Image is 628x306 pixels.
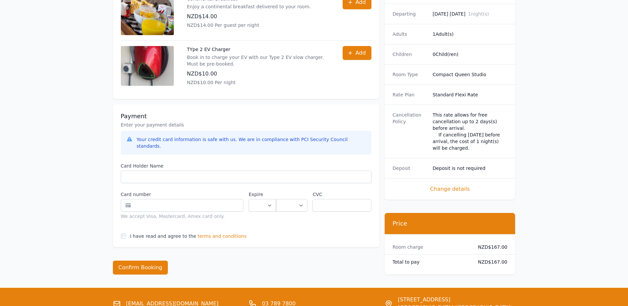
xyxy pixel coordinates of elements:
[393,185,507,193] span: Change details
[468,11,489,17] span: 1 night(s)
[249,191,276,198] label: Expire
[393,112,427,151] dt: Cancellation Policy
[121,122,371,128] p: Enter your payment details
[393,71,427,78] dt: Room Type
[433,91,507,98] dd: Standard Flexi Rate
[187,13,311,21] p: NZD$14.00
[198,233,247,239] span: terms and conditions
[356,49,366,57] span: Add
[433,31,507,37] dd: 1 Adult(s)
[276,191,307,198] label: .
[393,244,467,250] dt: Room charge
[433,112,507,151] div: This rate allows for free cancellation up to 2 days(s) before arrival. If cancelling [DATE] befor...
[121,191,244,198] label: Card number
[187,46,329,53] p: TYpe 2 EV Charger
[393,51,427,58] dt: Children
[313,191,371,198] label: CVC
[121,112,371,120] h3: Payment
[137,136,366,149] div: Your credit card information is safe with us. We are in compliance with PCI Security Council stan...
[187,22,311,28] p: NZD$14.00 Per guest per night
[187,54,329,67] p: Book in to charge your EV with our Type 2 EV slow charger. Must be pre-booked.
[473,259,507,265] dd: NZD$167.00
[393,11,427,17] dt: Departing
[343,46,371,60] button: Add
[433,165,507,172] dd: Deposit is not required
[433,71,507,78] dd: Compact Queen Studio
[187,79,329,86] p: NZD$10.00 Per night
[473,244,507,250] dd: NZD$167.00
[393,220,507,228] h3: Price
[121,46,174,86] img: TYpe 2 EV Charger
[393,165,427,172] dt: Deposit
[393,91,427,98] dt: Rate Plan
[121,163,371,169] label: Card Holder Name
[187,3,311,10] p: Enjoy a continental breakfast delivered to your room.
[433,51,507,58] dd: 0 Child(ren)
[113,261,168,275] button: Confirm Booking
[121,213,244,220] div: We accept Visa, Mastercard, Amex card only.
[393,259,467,265] dt: Total to pay
[398,296,511,304] span: [STREET_ADDRESS]
[130,233,196,239] label: I have read and agree to the
[433,11,507,17] dd: [DATE] [DATE]
[393,31,427,37] dt: Adults
[187,70,329,78] p: NZD$10.00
